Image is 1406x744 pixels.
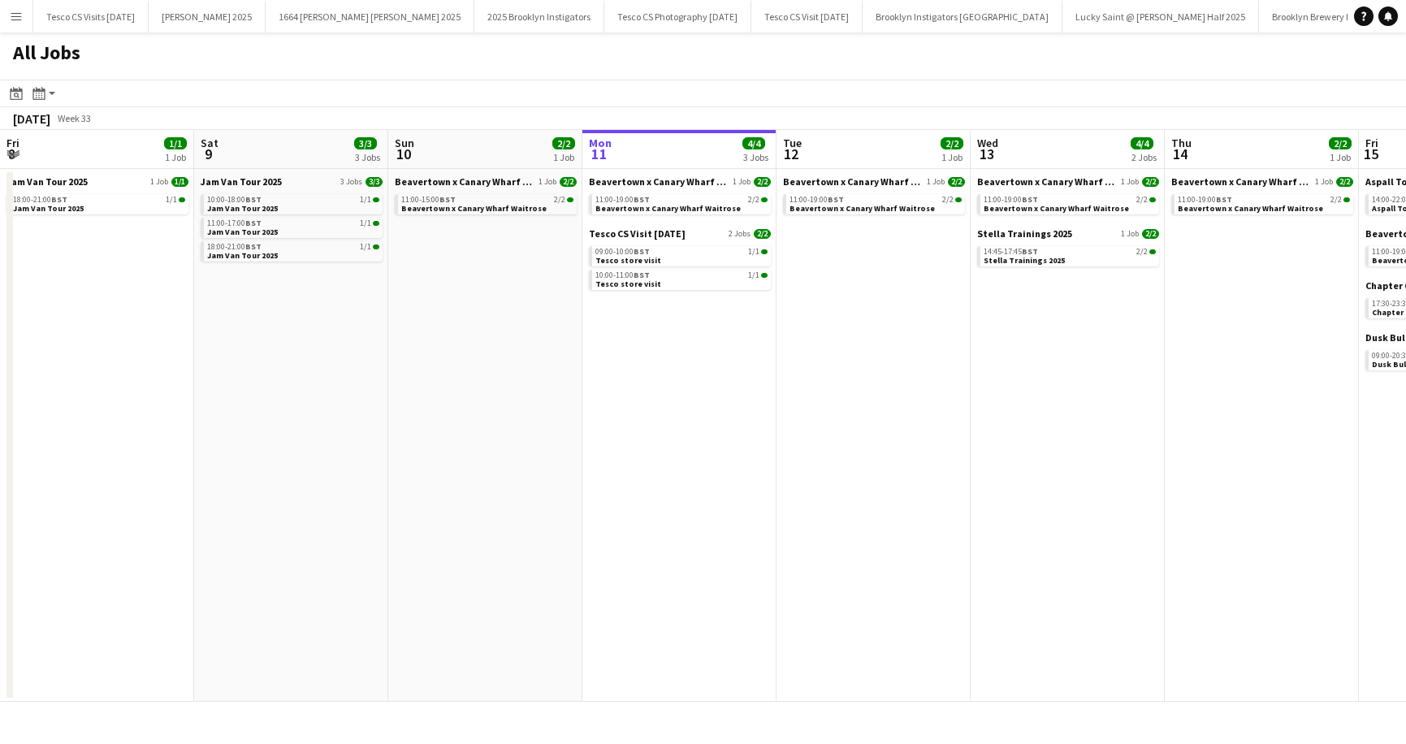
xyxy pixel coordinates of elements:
a: 09:00-10:00BST1/1Tesco store visit [595,246,768,265]
div: Tesco CS Visit [DATE]2 Jobs2/209:00-10:00BST1/1Tesco store visit10:00-11:00BST1/1Tesco store visit [589,227,771,293]
span: Tue [783,136,802,150]
span: 8 [4,145,19,163]
div: Beavertown x Canary Wharf Waitrose1 Job2/211:00-19:00BST2/2Beavertown x Canary Wharf Waitrose [783,175,965,218]
a: Beavertown x Canary Wharf Waitrose1 Job2/2 [977,175,1159,188]
span: Thu [1171,136,1192,150]
span: Tesco store visit [595,255,661,266]
span: Sun [395,136,414,150]
div: 3 Jobs [743,151,768,163]
span: 11:00-17:00 [207,219,262,227]
a: 11:00-19:00BST2/2Beavertown x Canary Wharf Waitrose [984,194,1156,213]
span: 1/1 [373,221,379,226]
div: 1 Job [553,151,574,163]
span: 2/2 [754,229,771,239]
span: BST [828,194,844,205]
span: 1 Job [1121,229,1139,239]
a: Beavertown x Canary Wharf Waitrose1 Job2/2 [1171,175,1353,188]
div: Stella Trainings 20251 Job2/214:45-17:45BST2/2Stella Trainings 2025 [977,227,1159,270]
a: 18:00-21:00BST1/1Jam Van Tour 2025 [13,194,185,213]
span: 1 Job [1315,177,1333,187]
span: 2/2 [1142,177,1159,187]
span: Jam Van Tour 2025 [207,203,278,214]
div: Beavertown x Canary Wharf Waitrose1 Job2/211:00-19:00BST2/2Beavertown x Canary Wharf Waitrose [1171,175,1353,218]
span: 18:00-21:00 [207,243,262,251]
span: 1/1 [360,196,371,204]
div: Beavertown x Canary Wharf Waitrose1 Job2/211:00-15:00BST2/2Beavertown x Canary Wharf Waitrose [395,175,577,218]
a: 11:00-19:00BST2/2Beavertown x Canary Wharf Waitrose [595,194,768,213]
span: 1/1 [761,249,768,254]
span: BST [1022,194,1038,205]
span: BST [439,194,456,205]
span: 10:00-11:00 [595,271,650,279]
span: 2/2 [567,197,573,202]
span: 1/1 [360,219,371,227]
span: 2/2 [1343,197,1350,202]
span: Jam Van Tour 2025 [207,227,278,237]
span: 1/1 [748,271,759,279]
span: 1 Job [1121,177,1139,187]
span: Stella Trainings 2025 [977,227,1072,240]
span: BST [245,194,262,205]
span: 13 [975,145,998,163]
button: Lucky Saint @ [PERSON_NAME] Half 2025 [1062,1,1259,32]
div: Beavertown x Canary Wharf Waitrose1 Job2/211:00-19:00BST2/2Beavertown x Canary Wharf Waitrose [977,175,1159,227]
button: 2025 Brooklyn Instigators [474,1,604,32]
span: 11:00-19:00 [595,196,650,204]
span: 11:00-19:00 [1178,196,1232,204]
span: 10 [392,145,414,163]
a: Beavertown x Canary Wharf Waitrose1 Job2/2 [589,175,771,188]
button: Brooklyn Instigators [GEOGRAPHIC_DATA] [863,1,1062,32]
span: 1/1 [164,137,187,149]
span: 3 Jobs [340,177,362,187]
a: Beavertown x Canary Wharf Waitrose1 Job2/2 [395,175,577,188]
span: 2/2 [941,137,963,149]
span: Beavertown x Canary Wharf Waitrose [977,175,1118,188]
span: BST [634,194,650,205]
span: BST [1216,194,1232,205]
a: 10:00-18:00BST1/1Jam Van Tour 2025 [207,194,379,213]
a: 11:00-17:00BST1/1Jam Van Tour 2025 [207,218,379,236]
div: 2 Jobs [1131,151,1157,163]
span: 1/1 [373,197,379,202]
span: 1/1 [166,196,177,204]
span: 2/2 [1336,177,1353,187]
span: 1 Job [150,177,168,187]
span: Jam Van Tour 2025 [201,175,282,188]
span: 11:00-19:00 [984,196,1038,204]
span: 1/1 [761,273,768,278]
span: Tesco store visit [595,279,661,289]
a: Beavertown x Canary Wharf Waitrose1 Job2/2 [783,175,965,188]
a: 11:00-19:00BST2/2Beavertown x Canary Wharf Waitrose [1178,194,1350,213]
span: 3/3 [366,177,383,187]
a: Tesco CS Visit [DATE]2 Jobs2/2 [589,227,771,240]
button: [PERSON_NAME] 2025 [149,1,266,32]
span: Jam Van Tour 2025 [13,203,84,214]
button: 1664 [PERSON_NAME] [PERSON_NAME] 2025 [266,1,474,32]
a: Jam Van Tour 20253 Jobs3/3 [201,175,383,188]
span: 12 [781,145,802,163]
span: Beavertown x Canary Wharf Waitrose [1171,175,1312,188]
span: Mon [589,136,612,150]
span: BST [634,270,650,280]
div: Jam Van Tour 20253 Jobs3/310:00-18:00BST1/1Jam Van Tour 202511:00-17:00BST1/1Jam Van Tour 202518:... [201,175,383,265]
button: Tesco CS Photography [DATE] [604,1,751,32]
span: BST [1022,246,1038,257]
span: BST [51,194,67,205]
span: Sat [201,136,218,150]
span: Beavertown x Canary Wharf Waitrose [395,175,535,188]
span: 2/2 [948,177,965,187]
span: 11:00-15:00 [401,196,456,204]
span: 1/1 [373,244,379,249]
span: 11:00-19:00 [790,196,844,204]
span: 2/2 [1149,249,1156,254]
span: 15 [1363,145,1378,163]
span: 2/2 [748,196,759,204]
span: 2/2 [1142,229,1159,239]
span: 1 Job [539,177,556,187]
span: 2/2 [754,177,771,187]
span: Beavertown x Canary Wharf Waitrose [984,203,1129,214]
button: Tesco CS Visit [DATE] [751,1,863,32]
span: 4/4 [742,137,765,149]
span: 2/2 [942,196,954,204]
span: Beavertown x Canary Wharf Waitrose [783,175,924,188]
